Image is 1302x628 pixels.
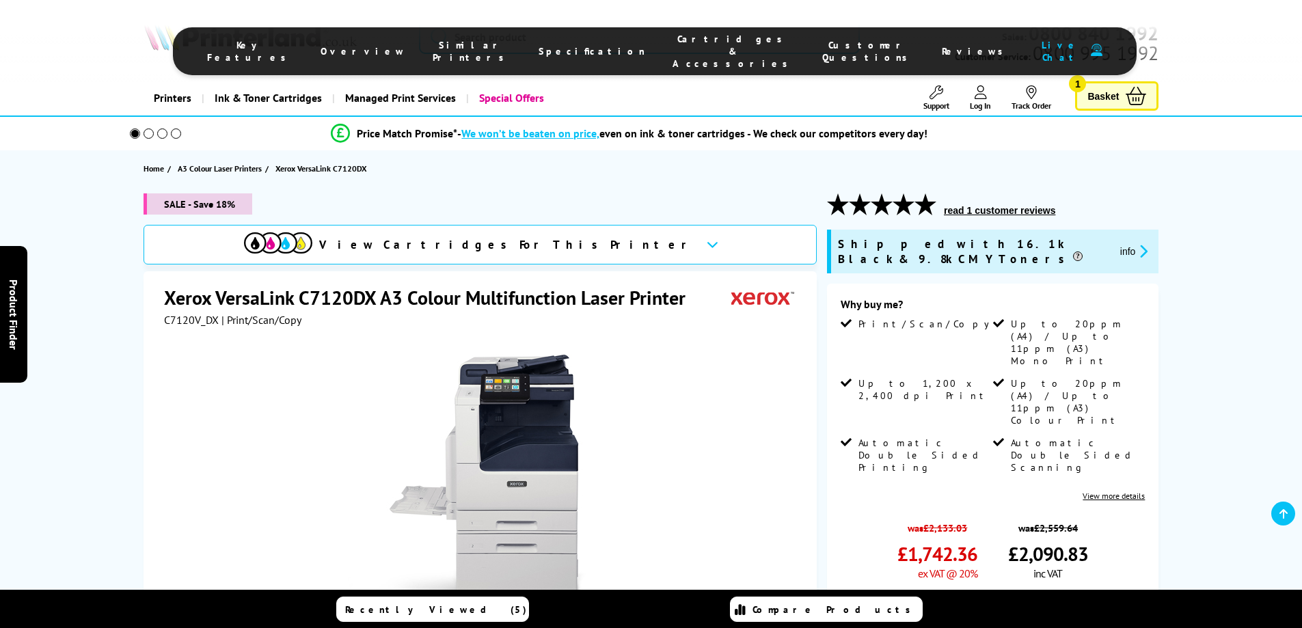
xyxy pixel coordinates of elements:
[858,318,999,330] span: Print/Scan/Copy
[1087,87,1119,105] span: Basket
[752,603,918,616] span: Compare Products
[144,161,164,176] span: Home
[221,313,301,327] span: | Print/Scan/Copy
[858,377,990,402] span: Up to 1,200 x 2,400 dpi Print
[730,597,923,622] a: Compare Products
[940,204,1059,217] button: read 1 customer reviews
[539,45,645,57] span: Specification
[942,45,1010,57] span: Reviews
[1008,541,1088,566] span: £2,090.83
[321,45,405,57] span: Overview
[673,33,795,70] span: Cartridges & Accessories
[1091,44,1102,57] img: user-headset-duotone.svg
[1011,377,1142,426] span: Up to 20ppm (A4) / Up to 11ppm (A3) Colour Print
[207,39,293,64] span: Key Features
[202,81,332,115] a: Ink & Toner Cartridges
[461,126,599,140] span: We won’t be beaten on price,
[1034,521,1078,534] strike: £2,559.64
[1033,566,1062,580] span: inc VAT
[970,100,991,111] span: Log In
[897,515,977,534] span: was
[1011,318,1142,367] span: Up to 20ppm (A4) / Up to 11ppm (A3) Mono Print
[923,85,949,111] a: Support
[1116,243,1152,259] button: promo-description
[319,237,695,252] span: View Cartridges For This Printer
[1083,491,1145,501] a: View more details
[858,437,990,474] span: Automatic Double Sided Printing
[178,161,265,176] a: A3 Colour Laser Printers
[897,541,977,566] span: £1,742.36
[215,81,322,115] span: Ink & Toner Cartridges
[731,285,794,310] img: Xerox
[332,81,466,115] a: Managed Print Services
[7,279,21,349] span: Product Finder
[336,597,529,622] a: Recently Viewed (5)
[1011,437,1142,474] span: Automatic Double Sided Scanning
[841,297,1145,318] div: Why buy me?
[357,126,457,140] span: Price Match Promise*
[144,161,167,176] a: Home
[923,100,949,111] span: Support
[838,236,1109,267] span: Shipped with 16.1k Black & 9.8k CMY Toners
[164,285,699,310] h1: Xerox VersaLink C7120DX A3 Colour Multifunction Laser Printer
[1037,39,1084,64] span: Live Chat
[1075,81,1158,111] a: Basket 1
[348,354,616,622] img: Xerox VersaLink C7120DX
[970,85,991,111] a: Log In
[164,313,219,327] span: C7120V_DX
[111,122,1148,146] li: modal_Promise
[1012,85,1051,111] a: Track Order
[275,161,370,176] a: Xerox VersaLink C7120DX
[433,39,511,64] span: Similar Printers
[275,161,367,176] span: Xerox VersaLink C7120DX
[144,81,202,115] a: Printers
[345,603,527,616] span: Recently Viewed (5)
[923,521,967,534] strike: £2,133.03
[1069,75,1086,92] span: 1
[918,566,977,580] span: ex VAT @ 20%
[822,39,914,64] span: Customer Questions
[244,232,312,254] img: View Cartridges
[178,161,262,176] span: A3 Colour Laser Printers
[144,193,252,215] span: SALE - Save 18%
[457,126,927,140] div: - even on ink & toner cartridges - We check our competitors every day!
[466,81,554,115] a: Special Offers
[1008,515,1088,534] span: was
